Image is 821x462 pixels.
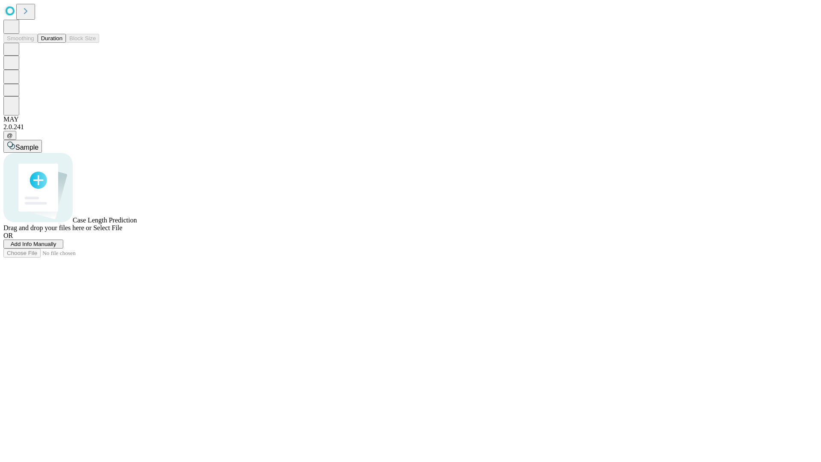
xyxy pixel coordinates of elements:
[3,123,818,131] div: 2.0.241
[3,115,818,123] div: MAY
[38,34,66,43] button: Duration
[15,144,38,151] span: Sample
[93,224,122,231] span: Select File
[7,132,13,139] span: @
[3,140,42,153] button: Sample
[3,224,92,231] span: Drag and drop your files here or
[3,34,38,43] button: Smoothing
[3,232,13,239] span: OR
[11,241,56,247] span: Add Info Manually
[3,131,16,140] button: @
[3,240,63,249] button: Add Info Manually
[73,216,137,224] span: Case Length Prediction
[66,34,99,43] button: Block Size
